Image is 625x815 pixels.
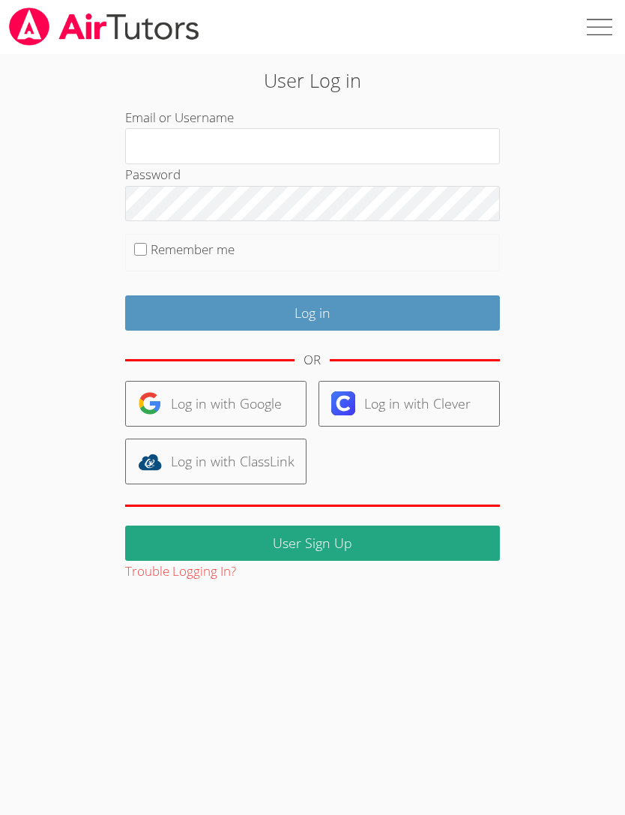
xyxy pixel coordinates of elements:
[125,381,307,427] a: Log in with Google
[331,391,355,415] img: clever-logo-6eab21bc6e7a338710f1a6ff85c0baf02591cd810cc4098c63d3a4b26e2feb20.svg
[125,526,500,561] a: User Sign Up
[125,109,234,126] label: Email or Username
[304,349,321,371] div: OR
[125,166,181,183] label: Password
[318,381,500,427] a: Log in with Clever
[138,391,162,415] img: google-logo-50288ca7cdecda66e5e0955fdab243c47b7ad437acaf1139b6f446037453330a.svg
[125,439,307,484] a: Log in with ClassLink
[151,241,235,258] label: Remember me
[7,7,201,46] img: airtutors_banner-c4298cdbf04f3fff15de1276eac7730deb9818008684d7c2e4769d2f7ddbe033.png
[125,561,236,583] button: Trouble Logging In?
[88,66,537,94] h2: User Log in
[138,450,162,474] img: classlink-logo-d6bb404cc1216ec64c9a2012d9dc4662098be43eaf13dc465df04b49fa7ab582.svg
[125,295,500,331] input: Log in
